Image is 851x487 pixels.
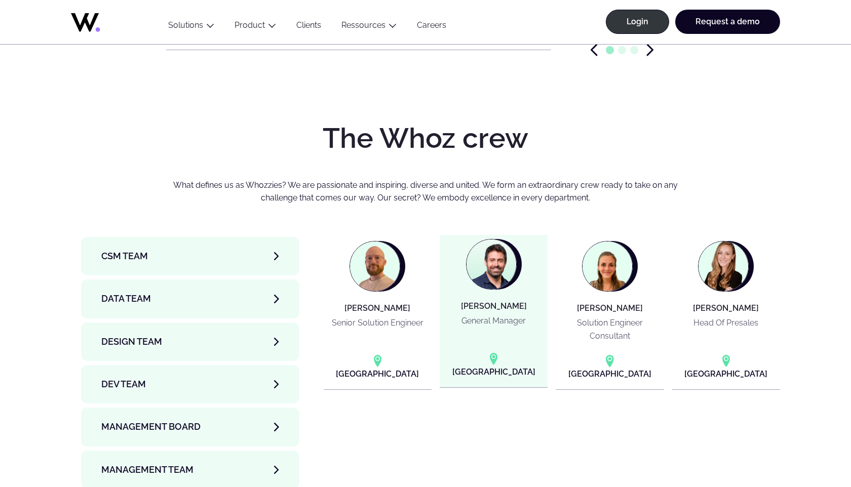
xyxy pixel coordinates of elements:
[568,368,651,380] p: [GEOGRAPHIC_DATA]
[693,316,758,329] p: Head Of Presales
[286,20,331,34] a: Clients
[452,366,535,378] p: [GEOGRAPHIC_DATA]
[467,239,516,289] img: Jérôme BALDUCCI
[332,316,423,329] p: Senior Solution Engineer
[101,420,201,434] span: Management Board
[101,335,162,349] span: Design team
[461,314,526,327] p: General Manager
[166,179,685,205] p: What defines us as Whozzies? We are passionate and inspiring, diverse and united. We form an extr...
[560,316,660,342] p: Solution Engineer Consultant
[158,20,224,34] button: Solutions
[350,241,400,291] img: Antoine GANARD
[344,304,410,313] h4: [PERSON_NAME]
[341,20,385,30] a: Ressources
[618,46,626,54] span: Go to slide 2
[784,420,837,473] iframe: Chatbot
[606,10,669,34] a: Login
[166,123,685,154] h2: The Whoz crew
[407,20,456,34] a: Careers
[630,46,638,54] span: Go to slide 3
[101,292,151,306] span: Data team
[224,20,286,34] button: Product
[583,241,632,291] img: Lorene DEGEORGES
[684,368,767,380] p: [GEOGRAPHIC_DATA]
[336,368,419,380] p: [GEOGRAPHIC_DATA]
[693,304,759,313] h4: [PERSON_NAME]
[461,302,527,311] h4: [PERSON_NAME]
[675,10,780,34] a: Request a demo
[101,249,148,263] span: CSM team
[235,20,265,30] a: Product
[606,46,614,54] span: Go to slide 1
[646,44,653,56] span: Next slide
[577,304,643,313] h4: [PERSON_NAME]
[101,377,146,391] span: Dev team
[699,241,748,291] img: Vanessa FIERES
[591,44,598,56] span: Previous slide
[331,20,407,34] button: Ressources
[101,463,194,477] span: Management Team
